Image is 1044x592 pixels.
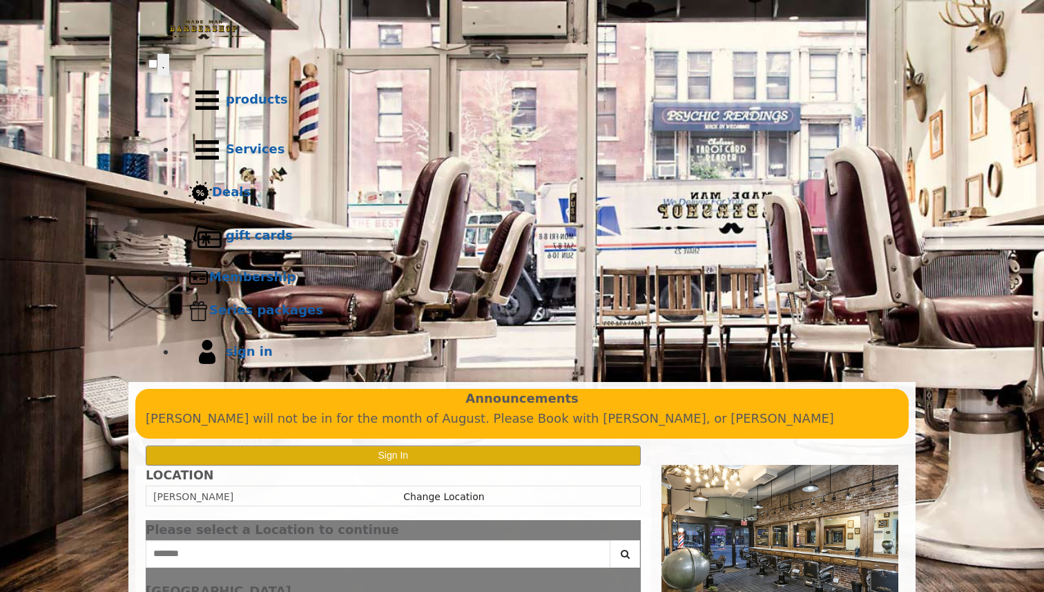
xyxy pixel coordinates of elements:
img: Made Man Barbershop logo [148,8,259,52]
img: Membership [188,267,209,288]
button: close dialog [620,526,641,535]
button: Sign In [146,446,641,466]
img: Deals [188,181,212,205]
img: Gift cards [188,218,226,255]
a: sign insign in [176,327,896,377]
b: gift cards [226,228,293,242]
a: Change Location [403,491,484,502]
input: menu toggle [148,59,157,68]
a: Series packagesSeries packages [176,294,896,327]
b: Deals [212,184,251,199]
i: Search button [617,549,633,559]
input: Search Center [146,540,610,568]
b: Services [226,142,285,156]
img: Services [188,131,226,169]
a: DealsDeals [176,175,896,211]
img: Products [188,82,226,119]
a: MembershipMembership [176,261,896,294]
span: [PERSON_NAME] [153,491,233,502]
b: LOCATION [146,468,213,482]
a: Gift cardsgift cards [176,211,896,261]
img: sign in [188,334,226,371]
b: Announcements [465,389,579,409]
a: ServicesServices [176,125,896,175]
img: Series packages [188,300,209,321]
a: Productsproducts [176,75,896,125]
div: Center Select [146,540,641,575]
b: sign in [226,344,273,359]
b: Membership [209,269,296,284]
button: menu toggle [157,54,169,75]
p: [PERSON_NAME] will not be in for the month of August. Please Book with [PERSON_NAME], or [PERSON_... [146,409,898,429]
span: Please select a Location to continue [146,522,399,537]
b: products [226,92,288,106]
b: Series packages [209,303,323,317]
span: . [162,57,165,71]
